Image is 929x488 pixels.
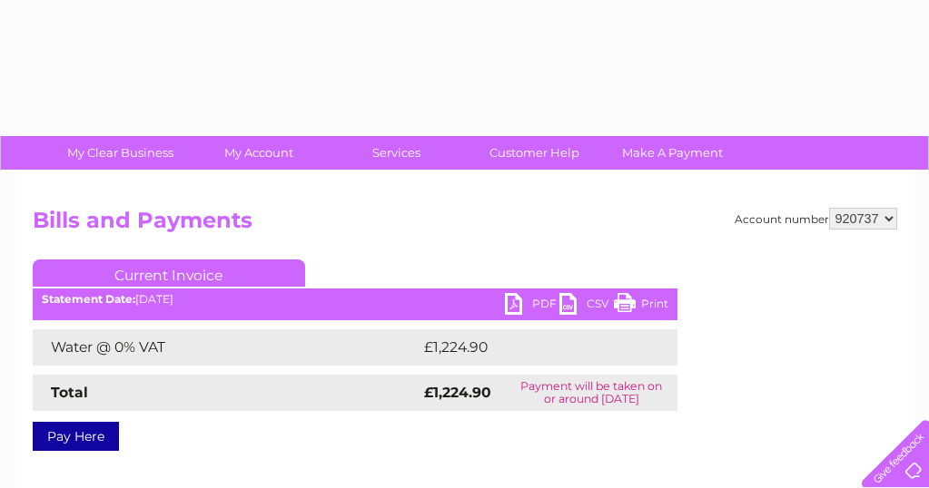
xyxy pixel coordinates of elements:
div: [DATE] [33,293,677,306]
strong: Total [51,384,88,401]
a: Pay Here [33,422,119,451]
a: CSV [559,293,614,319]
a: My Clear Business [45,136,195,170]
a: My Account [183,136,333,170]
strong: £1,224.90 [424,384,491,401]
td: Payment will be taken on or around [DATE] [506,375,677,411]
a: Services [321,136,471,170]
a: Customer Help [460,136,609,170]
a: PDF [505,293,559,319]
a: Print [614,293,668,319]
div: Account number [735,208,897,229]
a: Make A Payment [598,136,747,170]
h2: Bills and Payments [33,208,897,242]
b: Statement Date: [42,292,135,306]
a: Current Invoice [33,259,305,287]
td: Water @ 0% VAT [33,329,420,366]
td: £1,224.90 [420,329,648,366]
